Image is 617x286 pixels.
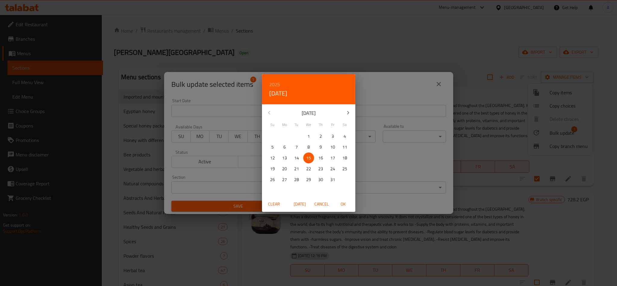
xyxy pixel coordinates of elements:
button: 8 [303,142,314,152]
button: 2 [315,131,326,142]
p: 10 [330,143,335,151]
button: 14 [291,152,302,163]
p: 31 [330,176,335,184]
button: OK [334,199,353,210]
p: 21 [294,165,299,173]
p: 14 [294,154,299,162]
p: 3 [332,133,334,140]
button: 15 [303,152,314,163]
p: 18 [342,154,347,162]
button: 12 [267,152,278,163]
p: 12 [270,154,275,162]
button: 20 [279,163,290,174]
button: Clear [264,199,284,210]
button: 18 [339,152,350,163]
button: 3 [327,131,338,142]
p: 9 [319,143,322,151]
p: 2 [319,133,322,140]
button: 13 [279,152,290,163]
p: 23 [318,165,323,173]
button: 10 [327,142,338,152]
button: 22 [303,163,314,174]
p: 27 [282,176,287,184]
p: 6 [283,143,286,151]
p: 15 [306,154,311,162]
p: 30 [318,176,323,184]
span: [DATE] [293,200,307,208]
p: 4 [344,133,346,140]
span: Mo [279,122,290,127]
button: 28 [291,174,302,185]
button: 21 [291,163,302,174]
p: 26 [270,176,275,184]
button: Cancel [312,199,331,210]
button: 16 [315,152,326,163]
button: [DATE] [269,89,287,98]
p: 1 [307,133,310,140]
button: 11 [339,142,350,152]
span: We [303,122,314,127]
button: 25 [339,163,350,174]
button: 27 [279,174,290,185]
button: 23 [315,163,326,174]
button: 24 [327,163,338,174]
button: [DATE] [290,199,310,210]
span: Fr [327,122,338,127]
p: 19 [270,165,275,173]
button: 7 [291,142,302,152]
button: 30 [315,174,326,185]
p: 7 [295,143,298,151]
span: Cancel [314,200,329,208]
p: 22 [306,165,311,173]
button: 19 [267,163,278,174]
p: 5 [271,143,274,151]
button: 4 [339,131,350,142]
p: 17 [330,154,335,162]
button: 9 [315,142,326,152]
button: 5 [267,142,278,152]
span: Tu [291,122,302,127]
span: OK [336,200,351,208]
p: 16 [318,154,323,162]
p: 13 [282,154,287,162]
button: 26 [267,174,278,185]
button: 1 [303,131,314,142]
p: 28 [294,176,299,184]
span: Th [315,122,326,127]
span: Sa [339,122,350,127]
p: 11 [342,143,347,151]
button: 29 [303,174,314,185]
span: Clear [267,200,281,208]
button: 31 [327,174,338,185]
p: 24 [330,165,335,173]
p: 20 [282,165,287,173]
p: 29 [306,176,311,184]
p: [DATE] [276,109,341,117]
p: 8 [307,143,310,151]
button: 6 [279,142,290,152]
button: 17 [327,152,338,163]
span: Su [267,122,278,127]
button: 2025 [269,80,280,89]
p: 25 [342,165,347,173]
